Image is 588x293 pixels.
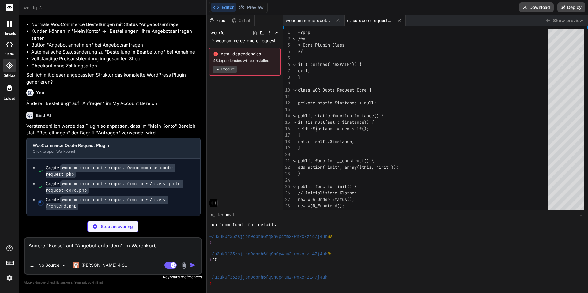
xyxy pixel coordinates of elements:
p: Ändere "Bestellung" auf "Anfragen" im My Account Bereich [26,100,201,107]
div: 9 [283,81,290,87]
button: Preview [236,3,266,12]
img: Pick Models [61,263,66,268]
div: 16 [283,126,290,132]
img: attachment [180,262,187,269]
code: woocommerce-quote-request/includes/class-frontend.php [46,196,168,210]
div: Create [46,181,194,193]
span: } [298,171,300,176]
p: Stop answering [101,224,133,230]
div: Click to collapse the range. [291,183,299,190]
span: ^C [212,257,217,263]
span: ❯ [209,280,212,286]
div: Click to collapse the range. [291,36,299,42]
span: self::$instance = new self(); [298,126,369,131]
span: ~/u3uk0f35zsjjbn9cprh6fq9h0p4tm2-wnxx-zi47j4uh [209,251,327,257]
div: Create [46,197,194,209]
div: 20 [283,151,290,158]
div: 24 [283,177,290,183]
li: Button "Angebot annehmen" bei Angebotsanfragen [31,42,201,49]
div: Create [46,165,194,178]
div: 28 [283,203,290,209]
span: new WQR_Order_Status(); [298,197,354,202]
div: 26 [283,190,290,196]
p: Keyboard preferences [24,275,202,280]
span: } [298,74,300,80]
span: * Core Plugin Class [298,42,345,48]
button: Editor [211,3,236,12]
span: 48 dependencies will be installed [213,58,277,63]
li: Normale WooCommerce Bestellungen mit Status "Angebotsanfrage" [31,21,201,28]
p: [PERSON_NAME] 4 S.. [81,262,127,268]
span: if (is_null(self::$instance)) { [298,119,374,125]
div: Click to collapse the range. [291,113,299,119]
div: Files [207,17,229,24]
div: Click to collapse the range. [291,158,299,164]
img: icon [190,262,196,268]
button: Execute [213,66,237,73]
div: 5 [283,55,290,61]
div: Click to open Workbench [33,149,184,154]
div: Click to collapse the range. [291,119,299,126]
div: 12 [283,100,290,106]
span: if (!defined('ABSPATH')) { [298,62,362,67]
div: 21 [283,158,290,164]
label: code [5,51,14,57]
p: Always double-check its answers. Your in Bind [24,280,202,285]
span: − [580,212,583,218]
div: 6 [283,61,290,68]
span: private static $instance = null; [298,100,376,106]
div: 10 [283,87,290,93]
span: public static function instance() { [298,113,384,118]
li: Checkout ohne Zahlungsarten [31,62,201,69]
div: 29 [283,209,290,216]
div: 22 [283,164,290,171]
span: <?php [298,29,310,35]
li: Automatische Statusänderung zu "Bestellung in Bearbeitung" bei Annahme [31,49,201,56]
div: 1 [283,29,290,36]
div: 13 [283,106,290,113]
span: woocommerce-quote-request [216,38,276,44]
p: Soll ich mit dieser angepassten Struktur das komplette WordPress Plugin generieren? [26,72,201,85]
span: class-quote-request-core.php [347,17,393,24]
div: 7 [283,68,290,74]
span: } [298,145,300,151]
div: 25 [283,183,290,190]
span: exit; [298,68,310,73]
span: woocommerce-quote-request.php [286,17,332,24]
span: 8s [327,234,333,240]
img: settings [4,273,15,283]
span: wc-rfq [23,5,43,11]
span: } [298,132,300,138]
textarea: Ändere "Kasse" auf "Angebot anfordern" im Warenkorb [25,238,201,257]
span: privacy [82,280,93,284]
div: 3 [283,42,290,48]
span: ~/u3uk0f35zsjjbn9cprh6fq9h0p4tm2-wnxx-zi47j4uh [209,275,327,280]
div: 4 [283,48,290,55]
p: No Source [38,262,59,268]
span: run `npm fund` for details [209,222,276,228]
div: 15 [283,119,290,126]
span: Terminal [217,212,234,218]
span: add_action('init', array($this, 'init')); [298,164,398,170]
span: Show preview [553,17,583,24]
img: Claude 4 Sonnet [73,262,79,268]
div: 11 [283,93,290,100]
button: WooCommerce Quote Request PluginClick to open Workbench [27,138,190,158]
p: Verstanden! Ich werde das Plugin so anpassen, dass im "Mein Konto" Bereich statt "Bestellungen" d... [26,123,201,137]
div: 23 [283,171,290,177]
div: 14 [283,113,290,119]
span: 8s [327,251,333,257]
span: public function __construct() { [298,158,374,163]
div: 17 [283,132,290,138]
label: threads [3,31,16,36]
div: WooCommerce Quote Request Plugin [33,142,184,148]
div: 19 [283,145,290,151]
code: woocommerce-quote-request/woocommerce-quote-request.php [46,164,175,178]
button: Download [519,2,554,12]
div: 2 [283,36,290,42]
label: Upload [4,96,15,101]
span: return self::$instance; [298,139,354,144]
div: 8 [283,74,290,81]
h6: Bind AI [36,112,51,118]
h6: You [36,90,44,96]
